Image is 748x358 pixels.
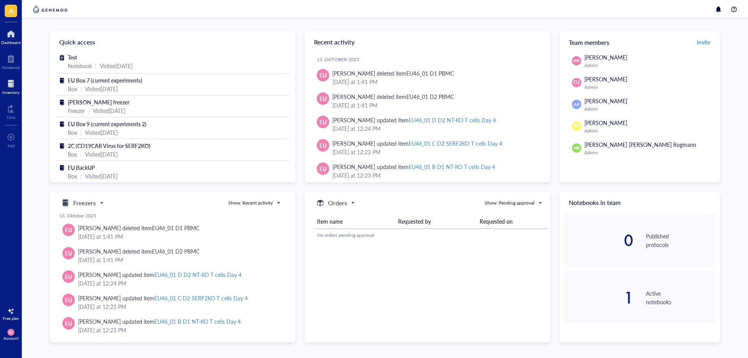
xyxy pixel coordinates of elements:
[319,118,326,126] span: EU
[564,233,633,248] div: 0
[559,31,720,53] div: Team members
[697,36,711,48] button: Invite
[328,198,347,208] h5: Orders
[332,162,495,171] div: [PERSON_NAME] updated item
[85,172,118,180] div: Visited [DATE]
[332,148,538,156] div: [DATE] at 12:23 PM
[573,58,579,63] span: MM
[152,224,199,232] div: EU46_01 D1 PBMC
[80,150,82,159] div: |
[85,85,118,93] div: Visited [DATE]
[31,5,69,14] img: genemod-logo
[93,106,125,115] div: Visited [DATE]
[68,62,92,70] div: Notebook
[584,128,712,134] div: Admin
[314,214,395,229] th: Item name
[332,116,496,124] div: [PERSON_NAME] updated item
[319,164,326,173] span: EU
[154,317,240,325] div: EU46_01 B D1 NT-KO T cells Day 4
[646,289,715,306] div: Active notebooks
[59,291,286,314] a: EU[PERSON_NAME] updated itemEU46_01 C D2 SERF2KO T cells Day 4[DATE] at 12:23 PM
[228,199,273,206] div: Show: Recent activity
[4,336,19,340] div: Account
[2,78,19,95] a: Inventory
[409,139,502,147] div: EU46_01 C D2 SERF2KO T cells Day 4
[573,79,580,86] span: EU
[65,296,72,304] span: EU
[584,141,696,148] span: [PERSON_NAME] [PERSON_NAME] Rogmann
[78,247,199,256] div: [PERSON_NAME] deleted item
[68,164,95,171] span: EU BackUP
[319,141,326,150] span: EU
[317,232,545,239] div: No orders pending approval
[2,53,20,70] a: Notebook
[78,302,280,311] div: [DATE] at 12:23 PM
[100,62,132,70] div: Visited [DATE]
[78,224,199,232] div: [PERSON_NAME] deleted item
[332,101,538,109] div: [DATE] at 1:41 PM
[584,150,712,156] div: Admin
[68,98,129,106] span: [PERSON_NAME] freezer
[584,84,712,90] div: Admin
[584,106,712,112] div: Admin
[78,294,248,302] div: [PERSON_NAME] updated item
[88,106,90,115] div: |
[317,56,544,63] div: 13. Oktober 2025
[78,270,242,279] div: [PERSON_NAME] updated item
[80,85,82,93] div: |
[332,69,454,78] div: [PERSON_NAME] deleted item
[59,267,286,291] a: EU[PERSON_NAME] updated itemEU46_01 D D2 NT-KO T cells Day 4[DATE] at 12:24 PM
[406,93,454,101] div: EU46_01 D2 PBMC
[2,90,19,95] div: Inventory
[68,128,77,137] div: Box
[395,214,476,229] th: Requested by
[311,136,544,159] a: EU[PERSON_NAME] updated itemEU46_01 C D2 SERF2KO T cells Day 4[DATE] at 12:23 PM
[95,62,97,70] div: |
[564,290,633,305] div: 1
[73,198,96,208] h5: Freezers
[68,150,77,159] div: Box
[50,31,295,53] div: Quick access
[65,226,72,234] span: EU
[65,319,72,328] span: EU
[59,213,286,219] div: 13. Oktober 2025
[80,172,82,180] div: |
[319,71,326,79] span: EU
[584,97,627,105] span: [PERSON_NAME]
[78,232,280,241] div: [DATE] at 1:41 PM
[573,145,580,152] span: NR
[68,172,77,180] div: Box
[476,214,548,229] th: Requested on
[319,94,326,103] span: EU
[7,143,15,148] div: Add
[9,330,13,334] span: EU
[85,150,118,159] div: Visited [DATE]
[311,159,544,183] a: EU[PERSON_NAME] updated itemEU46_01 B D1 NT-KO T cells Day 4[DATE] at 12:23 PM
[332,78,538,86] div: [DATE] at 1:41 PM
[68,120,146,128] span: EU Box 9 (current experiments 2)
[154,271,241,279] div: EU46_01 D D2 NT-KO T cells Day 4
[584,62,712,69] div: Admin
[409,163,495,171] div: EU46_01 B D1 NT-KO T cells Day 4
[85,128,118,137] div: Visited [DATE]
[154,294,247,302] div: EU46_01 C D2 SERF2KO T cells Day 4
[409,116,496,124] div: EU46_01 D D2 NT-KO T cells Day 4
[584,53,627,61] span: [PERSON_NAME]
[573,123,580,130] span: AR
[406,69,454,77] div: EU46_01 D1 PBMC
[332,124,538,133] div: [DATE] at 12:24 PM
[485,199,535,206] div: Show: Pending approval
[78,279,280,287] div: [DATE] at 12:24 PM
[2,65,20,70] div: Notebook
[311,113,544,136] a: EU[PERSON_NAME] updated itemEU46_01 D D2 NT-KO T cells Day 4[DATE] at 12:24 PM
[59,314,286,337] a: EU[PERSON_NAME] updated itemEU46_01 B D1 NT-KO T cells Day 4[DATE] at 12:23 PM
[305,31,550,53] div: Recent activity
[9,6,13,16] span: A
[584,119,627,127] span: [PERSON_NAME]
[78,317,241,326] div: [PERSON_NAME] updated item
[584,75,627,83] span: [PERSON_NAME]
[68,142,150,150] span: 2C (CD19CAR Virus for SERF2KO)
[78,256,280,264] div: [DATE] at 1:41 PM
[573,101,579,108] span: AA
